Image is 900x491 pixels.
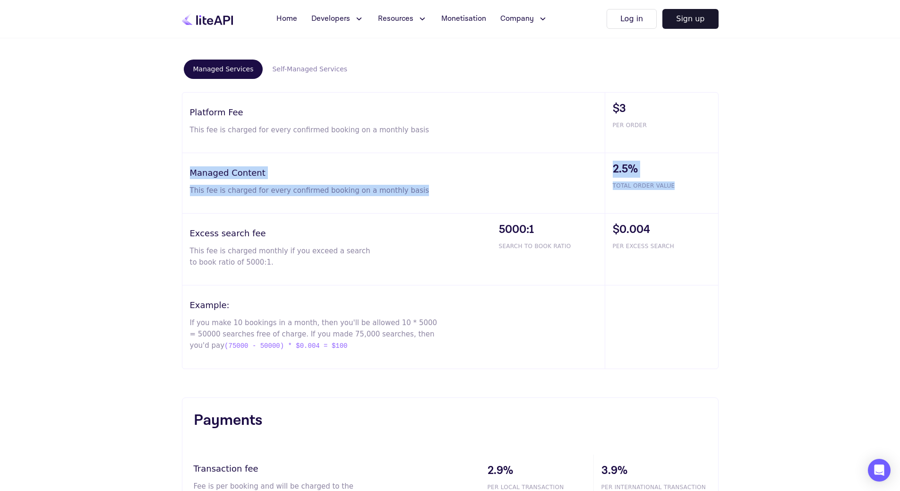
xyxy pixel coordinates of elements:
h3: Excess search fee [190,227,491,240]
button: Sign up [662,9,718,29]
span: Home [276,13,297,25]
p: If you make 10 bookings in a month, then you'll be allowed 10 * 5000 = 50000 searches free of cha... [190,317,439,352]
span: PER EXCESS SEARCH [613,242,718,250]
span: 3.9% [601,462,707,479]
span: (75000 - 50000) * $0.004 = $100 [224,340,347,352]
a: Home [271,9,303,28]
span: 2.5% [613,161,718,178]
h3: Platform Fee [190,106,605,119]
span: Developers [311,13,350,25]
button: Self-Managed Services [263,60,357,79]
p: This fee is charged monthly if you exceed a search to book ratio of 5000:1. [190,245,371,268]
span: $0.004 [613,221,718,238]
span: SEARCH TO BOOK RATIO [499,242,605,250]
button: Resources [372,9,433,28]
span: 2.9% [488,462,593,479]
div: Open Intercom Messenger [868,459,891,482]
button: Developers [306,9,369,28]
h3: Payments [194,409,707,432]
button: Log in [607,9,657,29]
span: Company [500,13,534,25]
span: $3 [613,100,718,117]
h3: Example: [190,299,605,311]
span: Resources [378,13,413,25]
span: 5000:1 [499,221,605,238]
span: Monetisation [441,13,486,25]
button: Managed Services [184,60,263,79]
p: This fee is charged for every confirmed booking on a monthly basis [190,124,439,136]
a: Monetisation [436,9,492,28]
h3: Transaction fee [194,462,480,475]
p: This fee is charged for every confirmed booking on a monthly basis [190,185,439,196]
span: PER ORDER [613,121,718,129]
button: Company [495,9,553,28]
h3: Managed Content [190,166,605,179]
span: TOTAL ORDER VALUE [613,181,718,190]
